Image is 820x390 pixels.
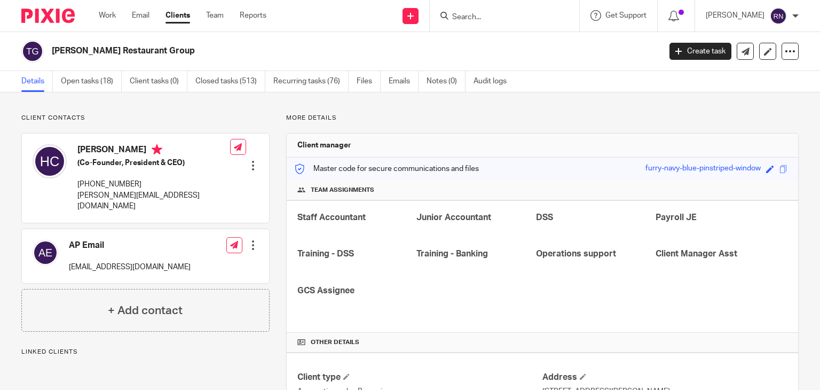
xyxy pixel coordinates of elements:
[273,71,349,92] a: Recurring tasks (76)
[21,71,53,92] a: Details
[206,10,224,21] a: Team
[389,71,419,92] a: Emails
[195,71,265,92] a: Closed tasks (513)
[311,338,359,347] span: Other details
[61,71,122,92] a: Open tasks (18)
[759,43,776,60] a: Edit client
[130,71,187,92] a: Client tasks (0)
[21,348,270,356] p: Linked clients
[536,249,616,258] span: Operations support
[240,10,266,21] a: Reports
[580,373,586,380] span: Edit Address
[21,40,44,63] img: svg%3E
[77,190,230,212] p: [PERSON_NAME][EMAIL_ADDRESS][DOMAIN_NAME]
[297,286,354,295] span: GCS Assignee
[77,179,230,190] p: [PHONE_NUMBER]
[669,43,731,60] a: Create task
[297,140,351,151] h3: Client manager
[706,10,764,21] p: [PERSON_NAME]
[297,249,354,258] span: Training - DSS
[297,372,542,383] h4: Client type
[474,71,515,92] a: Audit logs
[605,12,646,19] span: Get Support
[99,10,116,21] a: Work
[77,158,230,168] h5: (Co-Founder, President & CEO)
[737,43,754,60] a: Send new email
[416,249,488,258] span: Training - Banking
[536,213,553,222] span: DSS
[77,144,230,158] h4: [PERSON_NAME]
[311,186,374,194] span: Team assignments
[165,10,190,21] a: Clients
[132,10,149,21] a: Email
[21,9,75,23] img: Pixie
[69,262,191,272] p: [EMAIL_ADDRESS][DOMAIN_NAME]
[451,13,547,22] input: Search
[69,240,191,251] h4: AP Email
[656,249,737,258] span: Client Manager Asst
[357,71,381,92] a: Files
[766,165,774,173] span: Edit code
[416,213,491,222] span: Junior Accountant
[343,373,350,380] span: Change Client type
[52,45,533,57] h2: [PERSON_NAME] Restaurant Group
[779,165,787,173] span: Copy to clipboard
[542,372,787,383] h4: Address
[295,163,479,174] p: Master code for secure communications and files
[297,213,366,222] span: Staff Accountant
[656,213,697,222] span: Payroll JE
[21,114,270,122] p: Client contacts
[33,240,58,266] img: svg%3E
[33,144,67,178] img: svg%3E
[152,144,162,155] i: Primary
[770,7,787,25] img: svg%3E
[108,302,183,319] h4: + Add contact
[427,71,466,92] a: Notes (0)
[286,114,799,122] p: More details
[645,163,761,175] div: furry-navy-blue-pinstriped-window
